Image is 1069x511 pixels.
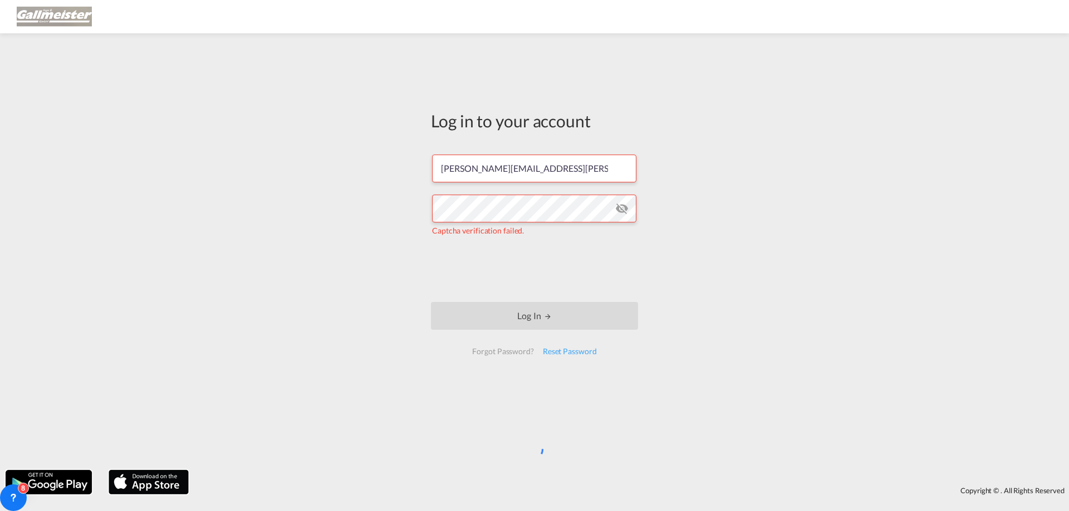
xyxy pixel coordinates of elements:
div: Copyright © . All Rights Reserved [194,481,1069,500]
span: Captcha verification failed. [432,226,524,235]
div: Reset Password [538,341,601,361]
img: google.png [4,469,93,495]
img: apple.png [107,469,190,495]
input: Enter email/phone number [432,155,636,182]
img: 03265390ea0211efb7c18701be6bbe5d.png [17,4,92,29]
div: Log in to your account [431,109,638,132]
iframe: reCAPTCHA [450,247,619,291]
div: Forgot Password? [468,341,538,361]
md-icon: icon-eye-off [615,202,629,215]
button: LOGIN [431,302,638,330]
